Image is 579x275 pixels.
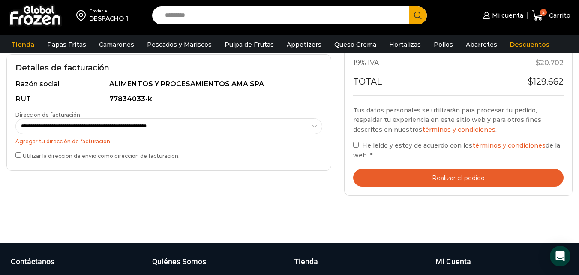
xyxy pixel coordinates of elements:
[435,256,471,267] h3: Mi Cuenta
[550,246,570,266] div: Open Intercom Messenger
[43,36,90,53] a: Papas Fritas
[15,111,322,134] label: Dirección de facturación
[7,36,39,53] a: Tienda
[547,11,570,20] span: Carrito
[353,73,504,95] th: Total
[536,59,540,67] span: $
[490,11,523,20] span: Mi cuenta
[532,6,570,26] a: 2 Carrito
[536,59,564,67] span: 20.702
[109,79,318,89] div: ALIMENTOS Y PROCESAMIENTOS AMA SPA
[409,6,427,24] button: Search button
[353,142,560,159] span: He leído y estoy de acuerdo con los de la web.
[370,151,372,159] abbr: requerido
[89,14,128,23] div: DESPACHO 1
[353,53,504,73] th: 19% IVA
[353,169,564,187] button: Realizar el pedido
[11,256,54,267] h3: Contáctanos
[152,256,206,267] h3: Quiénes Somos
[15,151,322,160] label: Utilizar la dirección de envío como dirección de facturación.
[462,36,501,53] a: Abarrotes
[220,36,278,53] a: Pulpa de Frutas
[15,152,21,158] input: Utilizar la dirección de envío como dirección de facturación.
[429,36,457,53] a: Pollos
[76,8,89,23] img: address-field-icon.svg
[95,36,138,53] a: Camarones
[15,79,108,89] div: Razón social
[330,36,381,53] a: Queso Crema
[282,36,326,53] a: Appetizers
[528,76,564,87] bdi: 129.662
[15,118,322,134] select: Dirección de facturación
[15,63,322,73] h2: Detalles de facturación
[528,76,533,87] span: $
[143,36,216,53] a: Pescados y Mariscos
[294,256,318,267] h3: Tienda
[540,9,547,16] span: 2
[506,36,554,53] a: Descuentos
[472,142,546,149] a: términos y condiciones
[481,7,523,24] a: Mi cuenta
[15,94,108,104] div: RUT
[385,36,425,53] a: Hortalizas
[353,142,359,148] input: He leído y estoy de acuerdo con lostérminos y condicionesde la web. *
[422,126,495,133] a: términos y condiciones
[353,106,564,134] p: Tus datos personales se utilizarán para procesar tu pedido, respaldar tu experiencia en este siti...
[15,138,110,145] a: Agregar tu dirección de facturación
[89,8,128,14] div: Enviar a
[109,94,318,104] div: 77834033-k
